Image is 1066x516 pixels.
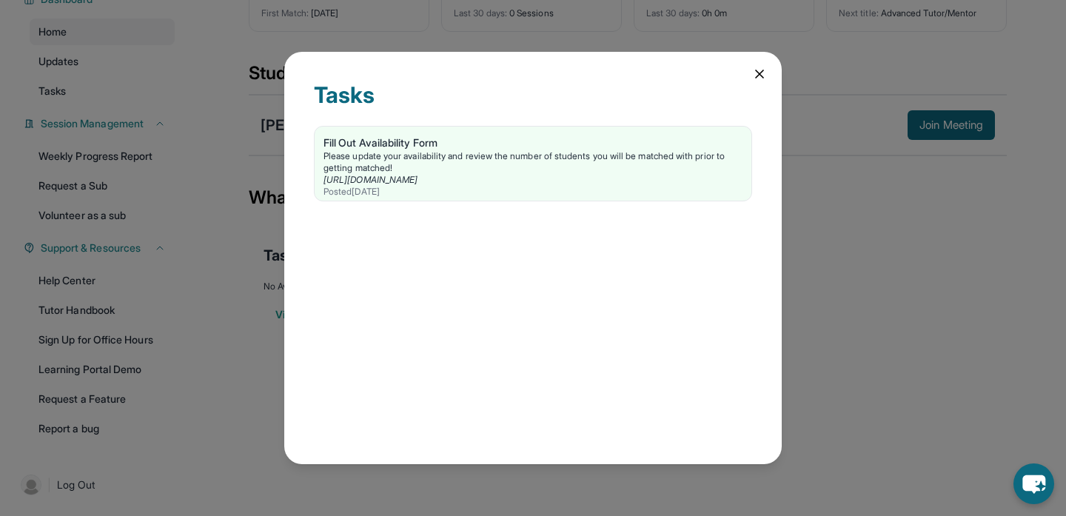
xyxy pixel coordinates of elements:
a: Fill Out Availability FormPlease update your availability and review the number of students you w... [315,127,751,201]
button: chat-button [1013,463,1054,504]
div: Fill Out Availability Form [324,135,742,150]
a: [URL][DOMAIN_NAME] [324,174,418,185]
div: Tasks [314,81,752,126]
div: Posted [DATE] [324,186,742,198]
div: Please update your availability and review the number of students you will be matched with prior ... [324,150,742,174]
